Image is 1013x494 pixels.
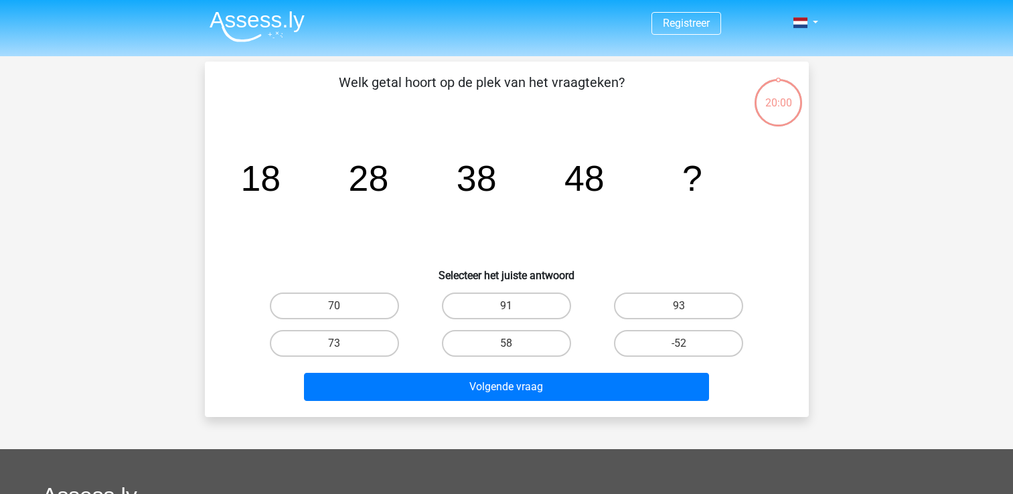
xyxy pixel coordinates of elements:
[270,330,399,357] label: 73
[456,158,496,198] tspan: 38
[226,258,787,282] h6: Selecteer het juiste antwoord
[240,158,281,198] tspan: 18
[614,330,743,357] label: -52
[226,72,737,112] p: Welk getal hoort op de plek van het vraagteken?
[304,373,709,401] button: Volgende vraag
[442,293,571,319] label: 91
[663,17,710,29] a: Registreer
[270,293,399,319] label: 70
[614,293,743,319] label: 93
[753,78,803,111] div: 20:00
[564,158,604,198] tspan: 48
[348,158,388,198] tspan: 28
[442,330,571,357] label: 58
[682,158,702,198] tspan: ?
[210,11,305,42] img: Assessly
